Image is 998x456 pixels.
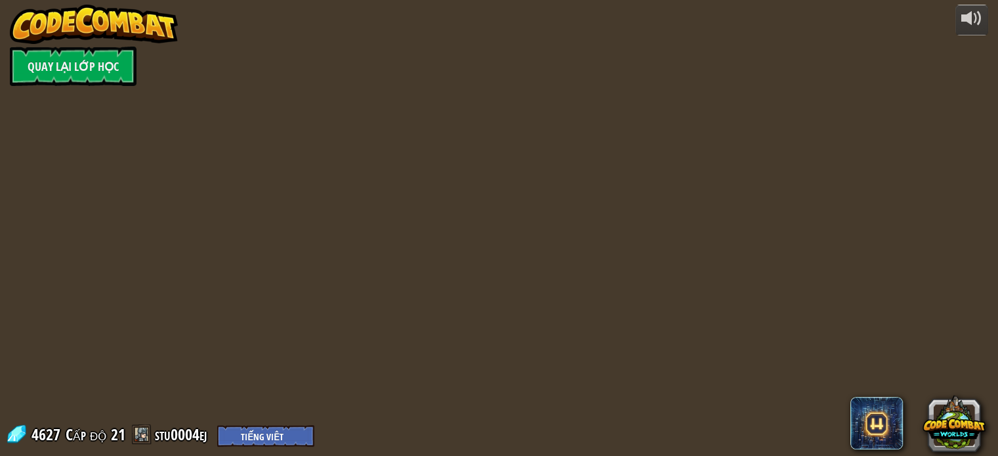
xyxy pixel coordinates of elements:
button: Tùy chỉnh âm lượng [955,5,988,35]
span: CodeCombat AI HackStack [850,397,903,449]
img: CodeCombat - Learn how to code by playing a game [10,5,178,44]
a: stu0004ej [155,424,211,445]
span: 4627 [31,424,64,445]
span: Cấp độ [66,424,106,446]
a: Quay lại Lớp Học [10,47,136,86]
button: CodeCombat Worlds on Roblox [923,391,986,454]
span: 21 [111,424,125,445]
